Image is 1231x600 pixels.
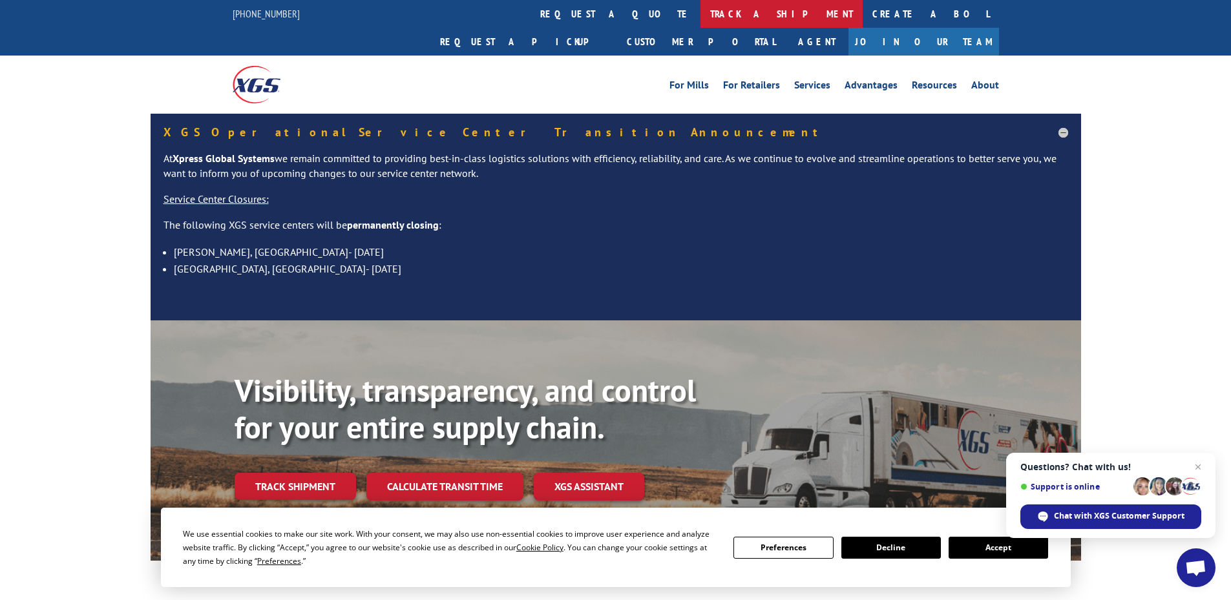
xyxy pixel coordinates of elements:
[163,151,1068,192] p: At we remain committed to providing best-in-class logistics solutions with efficiency, reliabilit...
[235,473,356,500] a: Track shipment
[845,80,898,94] a: Advantages
[971,80,999,94] a: About
[257,555,301,566] span: Preferences
[174,243,1068,260] li: [PERSON_NAME], [GEOGRAPHIC_DATA]- [DATE]
[1020,482,1129,491] span: Support is online
[161,508,1071,587] div: Cookie Consent Prompt
[534,473,644,501] a: XGS ASSISTANT
[1020,504,1201,529] span: Chat with XGS Customer Support
[733,537,833,559] button: Preferences
[794,80,830,94] a: Services
[1020,462,1201,472] span: Questions? Chat with us!
[233,7,300,20] a: [PHONE_NUMBER]
[841,537,941,559] button: Decline
[430,28,617,56] a: Request a pickup
[163,192,269,205] u: Service Center Closures:
[669,80,709,94] a: For Mills
[1054,510,1184,522] span: Chat with XGS Customer Support
[1177,548,1215,587] a: Open chat
[366,473,523,501] a: Calculate transit time
[949,537,1048,559] button: Accept
[912,80,957,94] a: Resources
[516,542,563,553] span: Cookie Policy
[235,370,696,448] b: Visibility, transparency, and control for your entire supply chain.
[183,527,718,568] div: We use essential cookies to make our site work. With your consent, we may also use non-essential ...
[785,28,848,56] a: Agent
[163,127,1068,138] h5: XGS Operational Service Center Transition Announcement
[173,152,275,165] strong: Xpress Global Systems
[848,28,999,56] a: Join Our Team
[617,28,785,56] a: Customer Portal
[347,218,439,231] strong: permanently closing
[163,218,1068,243] p: The following XGS service centers will be :
[174,260,1068,277] li: [GEOGRAPHIC_DATA], [GEOGRAPHIC_DATA]- [DATE]
[723,80,780,94] a: For Retailers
